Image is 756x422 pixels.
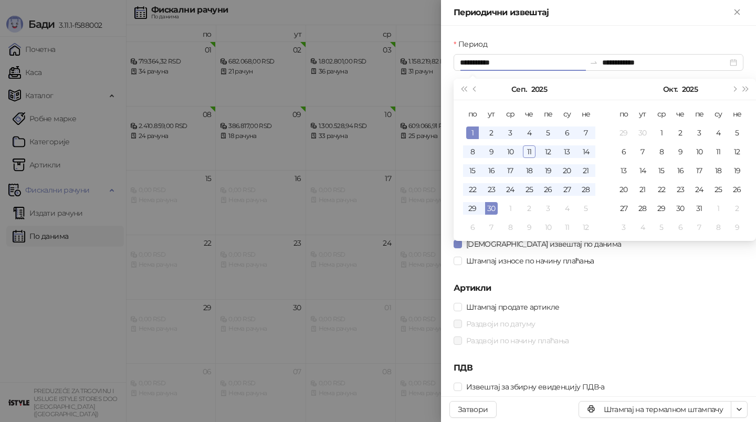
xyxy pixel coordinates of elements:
[652,180,671,199] td: 2025-10-22
[674,221,687,234] div: 6
[482,161,501,180] td: 2025-09-16
[482,123,501,142] td: 2025-09-02
[671,161,690,180] td: 2025-10-16
[449,401,497,418] button: Затвори
[539,123,558,142] td: 2025-09-05
[712,126,724,139] div: 4
[561,145,573,158] div: 13
[652,161,671,180] td: 2025-10-15
[542,221,554,234] div: 10
[466,183,479,196] div: 22
[576,218,595,237] td: 2025-10-12
[693,145,706,158] div: 10
[652,218,671,237] td: 2025-11-05
[501,104,520,123] th: ср
[655,221,668,234] div: 5
[561,183,573,196] div: 27
[504,145,517,158] div: 10
[520,104,539,123] th: че
[466,126,479,139] div: 1
[463,199,482,218] td: 2025-09-29
[728,218,747,237] td: 2025-11-09
[674,145,687,158] div: 9
[463,180,482,199] td: 2025-09-22
[712,164,724,177] div: 18
[523,126,535,139] div: 4
[558,161,576,180] td: 2025-09-20
[504,183,517,196] div: 24
[485,145,498,158] div: 9
[728,199,747,218] td: 2025-11-02
[652,123,671,142] td: 2025-10-01
[504,221,517,234] div: 8
[674,164,687,177] div: 16
[542,126,554,139] div: 5
[463,104,482,123] th: по
[469,79,481,100] button: Претходни месец (PageUp)
[485,183,498,196] div: 23
[633,142,652,161] td: 2025-10-07
[576,104,595,123] th: не
[523,145,535,158] div: 11
[462,238,625,250] span: [DEMOGRAPHIC_DATA] извештај по данима
[712,145,724,158] div: 11
[579,401,731,418] button: Штампај на термалном штампачу
[462,381,609,393] span: Извештај за збирну евиденцију ПДВ-а
[558,104,576,123] th: су
[590,58,598,67] span: to
[576,161,595,180] td: 2025-09-21
[690,142,709,161] td: 2025-10-10
[671,142,690,161] td: 2025-10-09
[728,79,740,100] button: Следећи месец (PageDown)
[712,183,724,196] div: 25
[655,202,668,215] div: 29
[652,104,671,123] th: ср
[590,58,598,67] span: swap-right
[561,164,573,177] div: 20
[674,202,687,215] div: 30
[633,180,652,199] td: 2025-10-21
[728,123,747,142] td: 2025-10-05
[501,199,520,218] td: 2025-10-01
[614,104,633,123] th: по
[617,183,630,196] div: 20
[463,123,482,142] td: 2025-09-01
[655,164,668,177] div: 15
[652,142,671,161] td: 2025-10-08
[462,335,573,346] span: Раздвоји по начину плаћања
[731,164,743,177] div: 19
[682,79,698,100] button: Изабери годину
[523,202,535,215] div: 2
[520,218,539,237] td: 2025-10-09
[728,180,747,199] td: 2025-10-26
[576,180,595,199] td: 2025-09-28
[539,142,558,161] td: 2025-09-12
[728,161,747,180] td: 2025-10-19
[523,164,535,177] div: 18
[501,142,520,161] td: 2025-09-10
[463,142,482,161] td: 2025-09-08
[614,180,633,199] td: 2025-10-20
[636,202,649,215] div: 28
[520,161,539,180] td: 2025-09-18
[539,199,558,218] td: 2025-10-03
[561,126,573,139] div: 6
[576,142,595,161] td: 2025-09-14
[633,104,652,123] th: ут
[463,161,482,180] td: 2025-09-15
[520,180,539,199] td: 2025-09-25
[576,123,595,142] td: 2025-09-07
[693,126,706,139] div: 3
[731,145,743,158] div: 12
[690,180,709,199] td: 2025-10-24
[731,221,743,234] div: 9
[462,255,598,267] span: Штампај износе по начину плаћања
[690,104,709,123] th: пе
[558,180,576,199] td: 2025-09-27
[617,145,630,158] div: 6
[671,104,690,123] th: че
[482,142,501,161] td: 2025-09-09
[523,221,535,234] div: 9
[454,282,743,294] h5: Артикли
[693,164,706,177] div: 17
